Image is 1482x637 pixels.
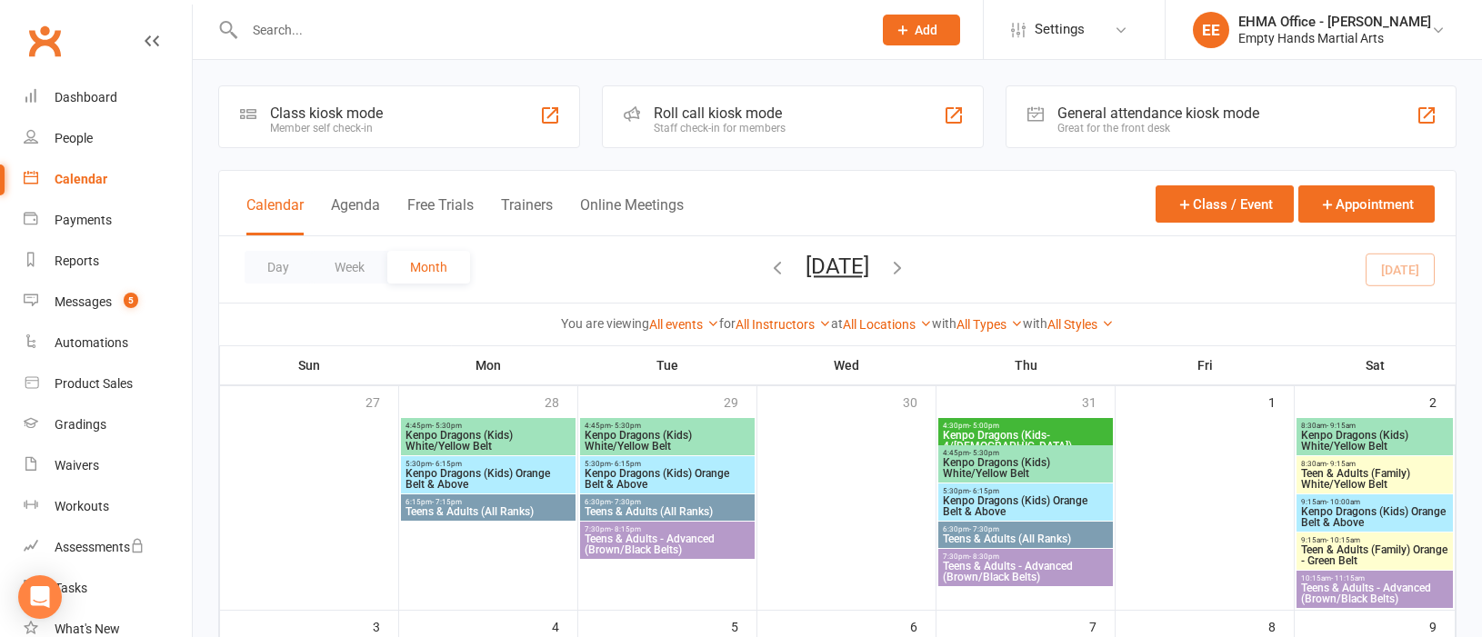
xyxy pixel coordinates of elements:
[55,458,99,473] div: Waivers
[55,540,145,554] div: Assessments
[24,404,192,445] a: Gradings
[270,122,383,134] div: Member self check-in
[1238,30,1431,46] div: Empty Hands Martial Arts
[956,317,1023,332] a: All Types
[1193,12,1229,48] div: EE
[55,90,117,105] div: Dashboard
[649,317,719,332] a: All events
[611,460,641,468] span: - 6:15pm
[843,317,932,332] a: All Locations
[55,172,107,186] div: Calendar
[432,498,462,506] span: - 7:15pm
[969,525,999,533] span: - 7:30pm
[55,499,109,513] div: Workouts
[1116,346,1295,384] th: Fri
[432,460,462,468] span: - 6:15pm
[1047,317,1114,332] a: All Styles
[580,196,684,235] button: Online Meetings
[1327,460,1356,468] span: - 9:15am
[1327,498,1360,506] span: - 10:00am
[24,200,192,241] a: Payments
[1300,582,1449,604] span: Teens & Adults - Advanced (Brown/Black Belts)
[501,196,553,235] button: Trainers
[1082,386,1115,416] div: 31
[942,552,1109,561] span: 7:30pm
[22,18,67,64] a: Clubworx
[24,527,192,568] a: Assessments
[55,254,99,268] div: Reports
[245,251,312,284] button: Day
[969,422,999,430] span: - 5:00pm
[942,487,1109,495] span: 5:30pm
[1300,536,1449,544] span: 9:15am
[1300,498,1449,506] span: 9:15am
[55,417,106,432] div: Gradings
[405,498,572,506] span: 6:15pm
[654,122,786,134] div: Staff check-in for members
[969,487,999,495] span: - 6:15pm
[1300,506,1449,528] span: Kenpo Dragons (Kids) Orange Belt & Above
[915,23,937,37] span: Add
[220,346,399,384] th: Sun
[942,525,1109,533] span: 6:30pm
[331,196,380,235] button: Agenda
[584,422,751,430] span: 4:45pm
[883,15,960,45] button: Add
[1057,122,1259,134] div: Great for the front desk
[584,498,751,506] span: 6:30pm
[942,533,1109,544] span: Teens & Adults (All Ranks)
[405,468,572,490] span: Kenpo Dragons (Kids) Orange Belt & Above
[365,386,398,416] div: 27
[55,335,128,350] div: Automations
[584,506,751,517] span: Teens & Adults (All Ranks)
[239,17,859,43] input: Search...
[942,495,1109,517] span: Kenpo Dragons (Kids) Orange Belt & Above
[24,486,192,527] a: Workouts
[584,525,751,533] span: 7:30pm
[932,316,956,331] strong: with
[24,282,192,323] a: Messages 5
[1057,105,1259,122] div: General attendance kiosk mode
[1023,316,1047,331] strong: with
[1268,386,1294,416] div: 1
[936,346,1116,384] th: Thu
[1295,346,1456,384] th: Sat
[942,430,1109,452] span: Kenpo Dragons (Kids-4/[DEMOGRAPHIC_DATA])
[24,118,192,159] a: People
[405,460,572,468] span: 5:30pm
[1300,468,1449,490] span: Teen & Adults (Family) White/Yellow Belt
[719,316,736,331] strong: for
[405,430,572,452] span: Kenpo Dragons (Kids) White/Yellow Belt
[561,316,649,331] strong: You are viewing
[407,196,474,235] button: Free Trials
[584,430,751,452] span: Kenpo Dragons (Kids) White/Yellow Belt
[387,251,470,284] button: Month
[24,323,192,363] a: Automations
[584,460,751,468] span: 5:30pm
[757,346,936,384] th: Wed
[246,196,304,235] button: Calendar
[1300,460,1449,468] span: 8:30am
[1156,185,1294,223] button: Class / Event
[432,422,462,430] span: - 5:30pm
[312,251,387,284] button: Week
[969,449,999,457] span: - 5:30pm
[942,449,1109,457] span: 4:45pm
[24,363,192,404] a: Product Sales
[1300,430,1449,452] span: Kenpo Dragons (Kids) White/Yellow Belt
[611,422,641,430] span: - 5:30pm
[969,552,999,561] span: - 8:30pm
[942,561,1109,582] span: Teens & Adults - Advanced (Brown/Black Belts)
[1238,14,1431,30] div: EHMA Office - [PERSON_NAME]
[124,293,138,308] span: 5
[55,294,112,309] div: Messages
[24,568,192,609] a: Tasks
[1429,386,1455,416] div: 2
[1300,544,1449,566] span: Teen & Adults (Family) Orange - Green Belt
[405,422,572,430] span: 4:45pm
[806,254,869,279] button: [DATE]
[55,581,87,595] div: Tasks
[24,77,192,118] a: Dashboard
[578,346,757,384] th: Tue
[18,575,62,619] div: Open Intercom Messenger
